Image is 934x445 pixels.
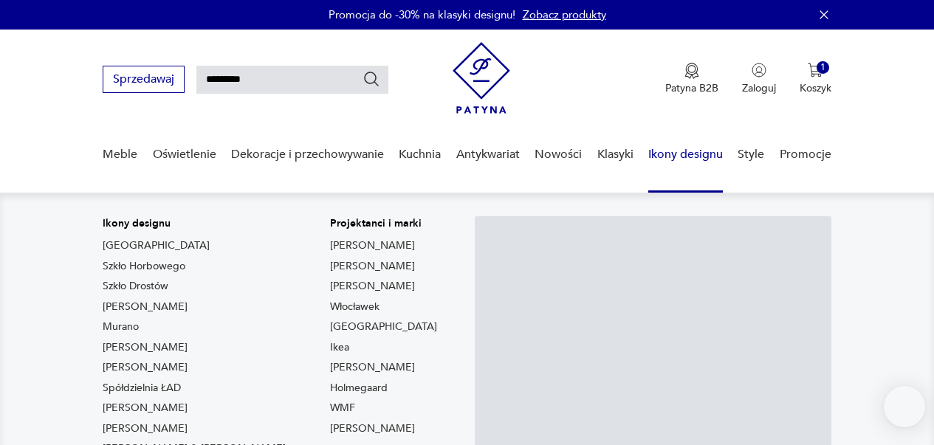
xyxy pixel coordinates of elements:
a: Promocje [780,126,831,183]
a: [PERSON_NAME] [103,360,188,375]
a: [PERSON_NAME] [330,421,415,436]
button: Zaloguj [742,63,776,95]
p: Promocja do -30% na klasyki designu! [329,7,515,22]
a: [PERSON_NAME] [330,360,415,375]
a: [PERSON_NAME] [103,340,188,355]
a: Zobacz produkty [523,7,606,22]
a: [PERSON_NAME] [103,401,188,415]
a: Klasyki [597,126,633,183]
button: Patyna B2B [665,63,718,95]
a: Nowości [535,126,582,183]
a: Murano [103,320,139,334]
p: Patyna B2B [665,81,718,95]
a: Antykwariat [456,126,520,183]
a: Ikony designu [648,126,723,183]
a: Style [738,126,764,183]
a: [GEOGRAPHIC_DATA] [103,238,210,253]
img: Ikonka użytkownika [752,63,766,77]
a: Ikona medaluPatyna B2B [665,63,718,95]
a: Ikea [330,340,349,355]
iframe: Smartsupp widget button [884,386,925,427]
a: [PERSON_NAME] [330,279,415,294]
a: Włocławek [330,300,380,314]
button: Szukaj [363,70,380,88]
p: Zaloguj [742,81,776,95]
a: Sprzedawaj [103,75,185,86]
a: WMF [330,401,355,415]
a: Szkło Horbowego [103,259,185,274]
img: Ikona koszyka [808,63,823,77]
p: Ikony designu [103,216,286,231]
button: 1Koszyk [800,63,831,95]
a: Kuchnia [399,126,441,183]
div: 1 [817,61,829,74]
a: Szkło Drostów [103,279,168,294]
a: Meble [103,126,137,183]
a: [PERSON_NAME] [330,259,415,274]
a: Dekoracje i przechowywanie [231,126,384,183]
a: [GEOGRAPHIC_DATA] [330,320,437,334]
img: Patyna - sklep z meblami i dekoracjami vintage [453,42,510,114]
a: Holmegaard [330,381,388,396]
p: Koszyk [800,81,831,95]
a: [PERSON_NAME] [103,421,188,436]
a: [PERSON_NAME] [103,300,188,314]
a: Spółdzielnia ŁAD [103,381,181,396]
a: Oświetlenie [153,126,216,183]
p: Projektanci i marki [330,216,437,231]
a: [PERSON_NAME] [330,238,415,253]
img: Ikona medalu [684,63,699,79]
button: Sprzedawaj [103,66,185,93]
